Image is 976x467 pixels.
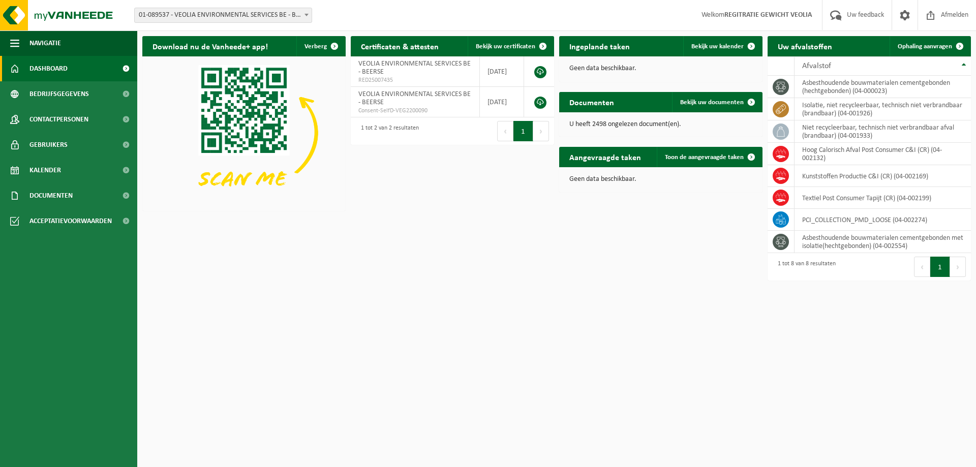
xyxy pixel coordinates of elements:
span: Ophaling aanvragen [898,43,952,50]
p: U heeft 2498 ongelezen document(en). [569,121,752,128]
td: asbesthoudende bouwmaterialen cementgebonden (hechtgebonden) (04-000023) [795,76,971,98]
div: 1 tot 2 van 2 resultaten [356,120,419,142]
span: 01-089537 - VEOLIA ENVIRONMENTAL SERVICES BE - BEERSE [135,8,312,22]
h2: Download nu de Vanheede+ app! [142,36,278,56]
button: 1 [513,121,533,141]
td: Hoog Calorisch Afval Post Consumer C&I (CR) (04-002132) [795,143,971,165]
span: VEOLIA ENVIRONMENTAL SERVICES BE - BEERSE [358,90,471,106]
a: Bekijk uw documenten [672,92,761,112]
td: asbesthoudende bouwmaterialen cementgebonden met isolatie(hechtgebonden) (04-002554) [795,231,971,253]
h2: Aangevraagde taken [559,147,651,167]
div: 1 tot 8 van 8 resultaten [773,256,836,278]
td: niet recycleerbaar, technisch niet verbrandbaar afval (brandbaar) (04-001933) [795,120,971,143]
span: Gebruikers [29,132,68,158]
img: Download de VHEPlus App [142,56,346,209]
h2: Uw afvalstoffen [768,36,842,56]
button: Next [950,257,966,277]
span: Consent-SelfD-VEG2200090 [358,107,472,115]
span: Bedrijfsgegevens [29,81,89,107]
span: Bekijk uw documenten [680,99,744,106]
button: Previous [914,257,930,277]
td: isolatie, niet recycleerbaar, technisch niet verbrandbaar (brandbaar) (04-001926) [795,98,971,120]
button: 1 [930,257,950,277]
a: Toon de aangevraagde taken [657,147,761,167]
span: Dashboard [29,56,68,81]
span: Bekijk uw certificaten [476,43,535,50]
a: Bekijk uw kalender [683,36,761,56]
td: [DATE] [480,56,524,87]
span: Navigatie [29,30,61,56]
td: Kunststoffen Productie C&I (CR) (04-002169) [795,165,971,187]
a: Bekijk uw certificaten [468,36,553,56]
p: Geen data beschikbaar. [569,65,752,72]
p: Geen data beschikbaar. [569,176,752,183]
a: Ophaling aanvragen [890,36,970,56]
span: Verberg [304,43,327,50]
span: Documenten [29,183,73,208]
button: Verberg [296,36,345,56]
h2: Ingeplande taken [559,36,640,56]
td: Textiel Post Consumer Tapijt (CR) (04-002199) [795,187,971,209]
strong: REGITRATIE GEWICHT VEOLIA [724,11,812,19]
span: VEOLIA ENVIRONMENTAL SERVICES BE - BEERSE [358,60,471,76]
button: Next [533,121,549,141]
td: PCI_COLLECTION_PMD_LOOSE (04-002274) [795,209,971,231]
span: Acceptatievoorwaarden [29,208,112,234]
span: RED25007435 [358,76,472,84]
span: 01-089537 - VEOLIA ENVIRONMENTAL SERVICES BE - BEERSE [134,8,312,23]
button: Previous [497,121,513,141]
h2: Certificaten & attesten [351,36,449,56]
span: Afvalstof [802,62,831,70]
span: Contactpersonen [29,107,88,132]
h2: Documenten [559,92,624,112]
span: Bekijk uw kalender [691,43,744,50]
span: Kalender [29,158,61,183]
span: Toon de aangevraagde taken [665,154,744,161]
td: [DATE] [480,87,524,117]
